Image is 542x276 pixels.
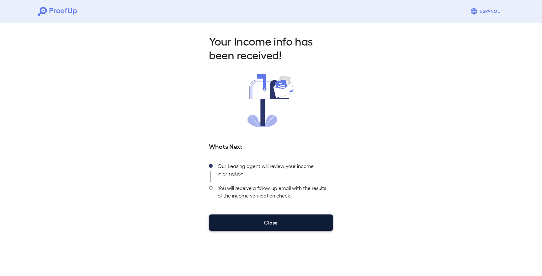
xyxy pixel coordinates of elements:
div: Our Leasing agent will review your income information. [213,160,333,182]
button: Close [209,214,333,231]
h5: Whats Next [209,142,333,150]
h2: Your Income info has been received! [209,34,333,62]
button: Espanõl [468,5,504,18]
div: You will receive a follow up email with the results of the income verification check. [213,182,333,204]
img: received.svg [247,74,295,127]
